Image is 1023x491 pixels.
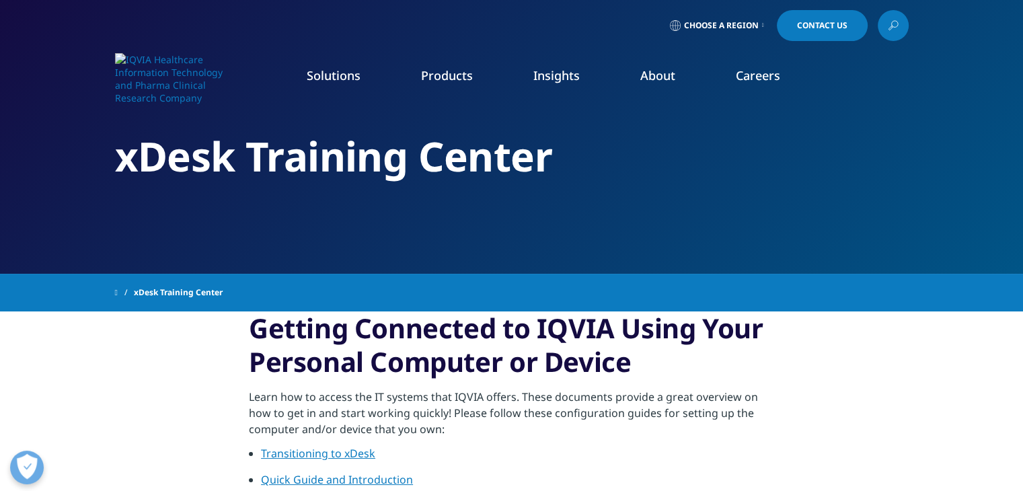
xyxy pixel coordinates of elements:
img: IQVIA Healthcare Information Technology and Pharma Clinical Research Company [115,53,223,104]
nav: Primary [228,47,909,110]
a: Transitioning to xDesk [261,446,375,461]
a: About [640,67,675,83]
a: Insights [533,67,580,83]
h2: xDesk Training Center [115,131,909,182]
button: Open Preferences [10,451,44,484]
a: Contact Us [777,10,868,41]
a: Careers [736,67,780,83]
a: Products [421,67,473,83]
span: Choose a Region [684,20,759,31]
a: Quick Guide and Introduction [261,472,413,487]
h3: Getting Connected to IQVIA Using Your Personal Computer or Device [249,311,774,389]
span: Contact Us [797,22,847,30]
span: xDesk Training Center [134,280,223,305]
p: Learn how to access the IT systems that IQVIA offers. These documents provide a great overview on... [249,389,774,445]
a: Solutions [307,67,361,83]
